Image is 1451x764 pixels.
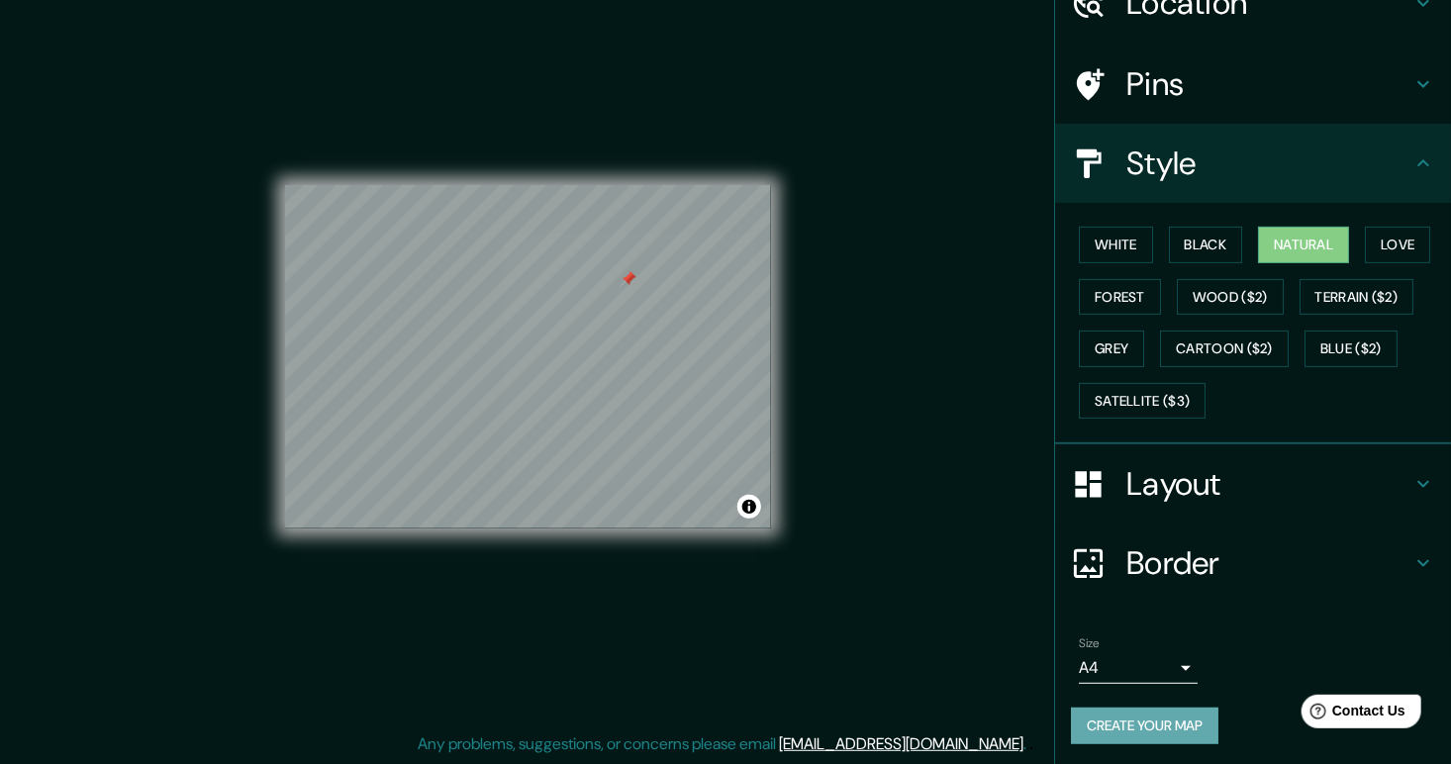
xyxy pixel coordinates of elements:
[1026,732,1029,756] div: .
[1029,732,1033,756] div: .
[1169,227,1243,263] button: Black
[1079,331,1144,367] button: Grey
[1365,227,1430,263] button: Love
[1079,227,1153,263] button: White
[1079,635,1100,652] label: Size
[1305,331,1398,367] button: Blue ($2)
[1071,708,1218,744] button: Create your map
[285,185,771,528] canvas: Map
[1300,279,1414,316] button: Terrain ($2)
[1258,227,1349,263] button: Natural
[1055,524,1451,603] div: Border
[1055,444,1451,524] div: Layout
[1126,464,1411,504] h4: Layout
[1079,652,1198,684] div: A4
[1275,687,1429,742] iframe: Help widget launcher
[1126,143,1411,183] h4: Style
[737,495,761,519] button: Toggle attribution
[1126,543,1411,583] h4: Border
[779,733,1023,754] a: [EMAIL_ADDRESS][DOMAIN_NAME]
[1055,45,1451,124] div: Pins
[418,732,1026,756] p: Any problems, suggestions, or concerns please email .
[1160,331,1289,367] button: Cartoon ($2)
[1055,124,1451,203] div: Style
[1177,279,1284,316] button: Wood ($2)
[1079,279,1161,316] button: Forest
[1126,64,1411,104] h4: Pins
[1079,383,1206,420] button: Satellite ($3)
